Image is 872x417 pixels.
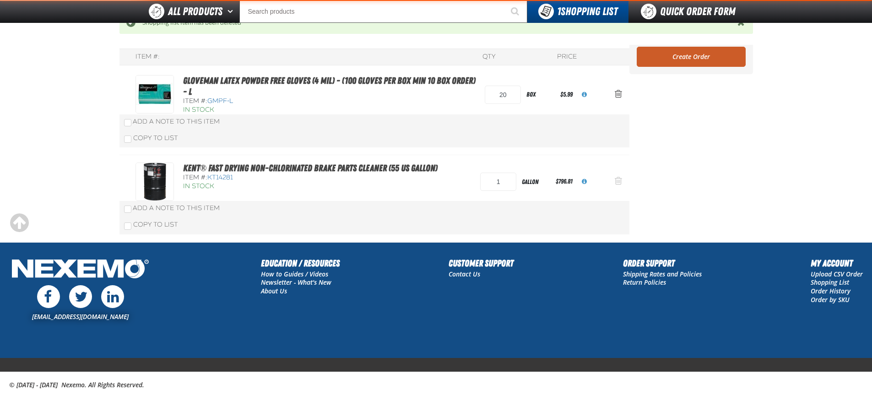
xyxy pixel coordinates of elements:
button: View All Prices for KT14281 [574,172,594,192]
div: Item #: [135,53,160,61]
input: Product Quantity [485,86,521,104]
a: Gloveman Latex Powder Free Gloves (4 mil) - (100 gloves per box MIN 10 box order) - L [183,75,476,97]
a: Return Policies [623,278,666,287]
input: Copy To List [124,222,131,230]
span: Shopping List [557,5,617,18]
a: Shipping Rates and Policies [623,270,702,278]
div: Item #: [183,97,476,106]
div: Item #: [183,173,438,182]
span: All Products [168,3,222,20]
button: View All Prices for GMPF-L [574,85,594,105]
a: Contact Us [449,270,480,278]
span: Add a Note to This Item [133,118,220,125]
span: $5.99 [560,91,573,98]
span: GMPF-L [207,97,233,105]
a: Shopping List [811,278,849,287]
div: Scroll to the top [9,213,29,233]
a: Create Order [637,47,746,67]
a: Order by SKU [811,295,850,304]
button: Action Remove Kent® Fast Drying Non-Chlorinated Brake Parts Cleaner (55 US gallon) from Shopping ... [607,172,629,192]
span: Add a Note to This Item [133,204,220,212]
div: box [521,84,558,105]
input: Add a Note to This Item [124,119,131,126]
span: KT14281 [207,173,233,181]
input: Add a Note to This Item [124,206,131,213]
h2: Education / Resources [261,256,340,270]
h2: Order Support [623,256,702,270]
a: Kent® Fast Drying Non-Chlorinated Brake Parts Cleaner (55 US gallon) [183,162,438,173]
label: Copy To List [124,221,178,228]
div: gallon [516,172,554,192]
button: Action Remove Gloveman Latex Powder Free Gloves (4 mil) - (100 gloves per box MIN 10 box order) -... [607,85,629,105]
h2: Customer Support [449,256,514,270]
a: About Us [261,287,287,295]
label: Copy To List [124,134,178,142]
span: $796.81 [556,178,573,185]
div: In Stock [183,182,438,191]
a: How to Guides / Videos [261,270,328,278]
div: Price [557,53,577,61]
input: Copy To List [124,135,131,143]
a: [EMAIL_ADDRESS][DOMAIN_NAME] [32,312,129,321]
a: Upload CSV Order [811,270,863,278]
input: Product Quantity [480,173,516,191]
a: Newsletter - What's New [261,278,331,287]
h2: My Account [811,256,863,270]
div: In Stock [183,106,476,114]
div: QTY [482,53,495,61]
img: Nexemo Logo [9,256,152,283]
strong: 1 [557,5,561,18]
a: Order History [811,287,850,295]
